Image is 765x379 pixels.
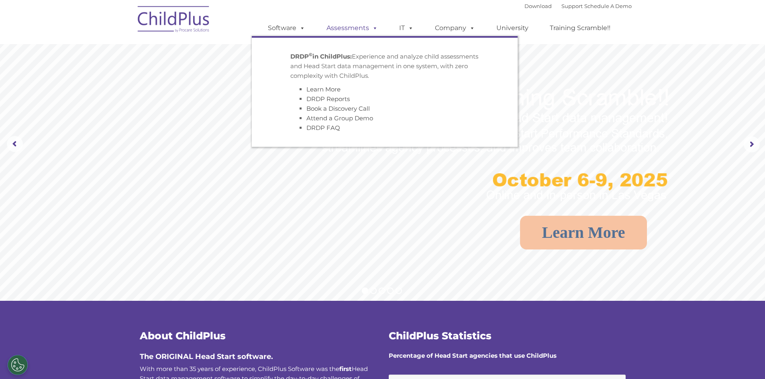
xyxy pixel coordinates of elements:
a: Company [427,20,483,36]
a: IT [391,20,422,36]
button: Cookies Settings [8,355,28,375]
sup: © [309,52,312,57]
a: DRDP Reports [306,95,350,103]
span: About ChildPlus [140,330,226,342]
a: Schedule A Demo [584,3,632,9]
a: University [488,20,537,36]
a: Software [260,20,313,36]
a: Support [561,3,583,9]
a: DRDP FAQ [306,124,340,132]
strong: Percentage of Head Start agencies that use ChildPlus [389,352,557,359]
strong: DRDP in ChildPlus: [290,53,352,60]
span: ChildPlus Statistics [389,330,492,342]
a: Book a Discovery Call [306,105,370,112]
font: | [524,3,632,9]
iframe: Chat Widget [634,292,765,379]
img: ChildPlus by Procare Solutions [134,0,214,41]
a: Learn More [306,85,341,93]
a: Learn More [520,216,647,249]
span: The ORIGINAL Head Start software. [140,352,273,361]
b: first [339,365,352,373]
a: Training Scramble!! [542,20,618,36]
a: Attend a Group Demo [306,114,373,122]
a: Download [524,3,552,9]
p: Experience and analyze child assessments and Head Start data management in one system, with zero ... [290,52,479,81]
a: Assessments [318,20,386,36]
